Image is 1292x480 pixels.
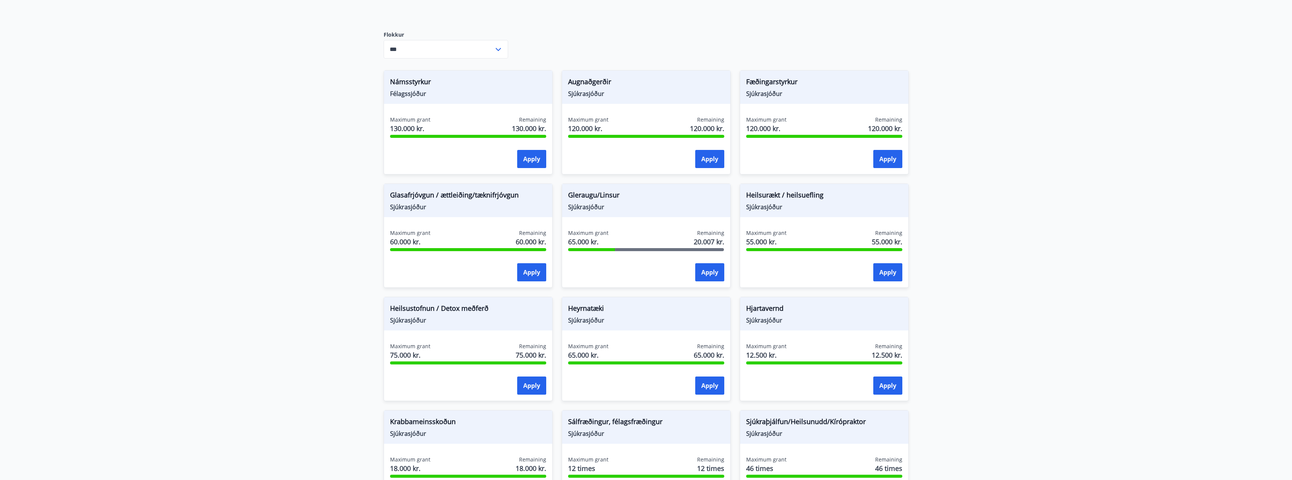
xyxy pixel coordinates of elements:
[746,463,787,473] span: 46 times
[568,90,724,98] span: Sjúkrasjóður
[746,123,787,133] span: 120.000 kr.
[873,150,902,168] button: Apply
[568,417,724,429] span: Sálfræðingur, félagsfræðingur
[690,123,724,133] span: 120.000 kr.
[697,343,724,350] span: Remaining
[568,203,724,211] span: Sjúkrasjóður
[568,316,724,324] span: Sjúkrasjóður
[568,429,724,438] span: Sjúkrasjóður
[746,350,787,360] span: 12.500 kr.
[875,456,902,463] span: Remaining
[694,237,724,247] span: 20.007 kr.
[873,377,902,395] button: Apply
[390,456,430,463] span: Maximum grant
[746,303,902,316] span: Hjartavernd
[568,77,724,90] span: Augnaðgerðir
[746,316,902,324] span: Sjúkrasjóður
[568,190,724,203] span: Gleraugu/Linsur
[746,237,787,247] span: 55.000 kr.
[516,237,546,247] span: 60.000 kr.
[875,463,902,473] span: 46 times
[390,190,546,203] span: Glasafrjóvgun / ættleiðing/tæknifrjóvgun
[746,343,787,350] span: Maximum grant
[695,377,724,395] button: Apply
[516,350,546,360] span: 75.000 kr.
[517,150,546,168] button: Apply
[512,123,546,133] span: 130.000 kr.
[746,116,787,123] span: Maximum grant
[568,343,608,350] span: Maximum grant
[872,237,902,247] span: 55.000 kr.
[746,90,902,98] span: Sjúkrasjóður
[568,350,608,360] span: 65.000 kr.
[568,456,608,463] span: Maximum grant
[697,116,724,123] span: Remaining
[390,350,430,360] span: 75.000 kr.
[390,429,546,438] span: Sjúkrasjóður
[390,417,546,429] span: Krabbameinsskoðun
[384,31,508,39] label: Flokkur
[390,237,430,247] span: 60.000 kr.
[568,303,724,316] span: Heyrnatæki
[873,263,902,281] button: Apply
[390,90,546,98] span: Félagssjóður
[390,303,546,316] span: Heilsustofnun / Detox meðferð
[875,343,902,350] span: Remaining
[568,116,608,123] span: Maximum grant
[695,150,724,168] button: Apply
[390,229,430,237] span: Maximum grant
[390,77,546,90] span: Námsstyrkur
[519,343,546,350] span: Remaining
[517,377,546,395] button: Apply
[390,116,430,123] span: Maximum grant
[390,343,430,350] span: Maximum grant
[517,263,546,281] button: Apply
[390,463,430,473] span: 18.000 kr.
[746,429,902,438] span: Sjúkrasjóður
[746,190,902,203] span: Heilsurækt / heilsuefling
[390,203,546,211] span: Sjúkrasjóður
[872,350,902,360] span: 12.500 kr.
[697,456,724,463] span: Remaining
[519,229,546,237] span: Remaining
[694,350,724,360] span: 65.000 kr.
[746,229,787,237] span: Maximum grant
[568,229,608,237] span: Maximum grant
[390,316,546,324] span: Sjúkrasjóður
[746,417,902,429] span: Sjúkraþjálfun/Heilsunudd/Kírópraktor
[516,463,546,473] span: 18.000 kr.
[697,229,724,237] span: Remaining
[875,116,902,123] span: Remaining
[519,116,546,123] span: Remaining
[868,123,902,133] span: 120.000 kr.
[697,463,724,473] span: 12 times
[746,456,787,463] span: Maximum grant
[568,237,608,247] span: 65.000 kr.
[568,463,608,473] span: 12 times
[746,203,902,211] span: Sjúkrasjóður
[695,263,724,281] button: Apply
[746,77,902,90] span: Fæðingarstyrkur
[875,229,902,237] span: Remaining
[390,123,430,133] span: 130.000 kr.
[519,456,546,463] span: Remaining
[568,123,608,133] span: 120.000 kr.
